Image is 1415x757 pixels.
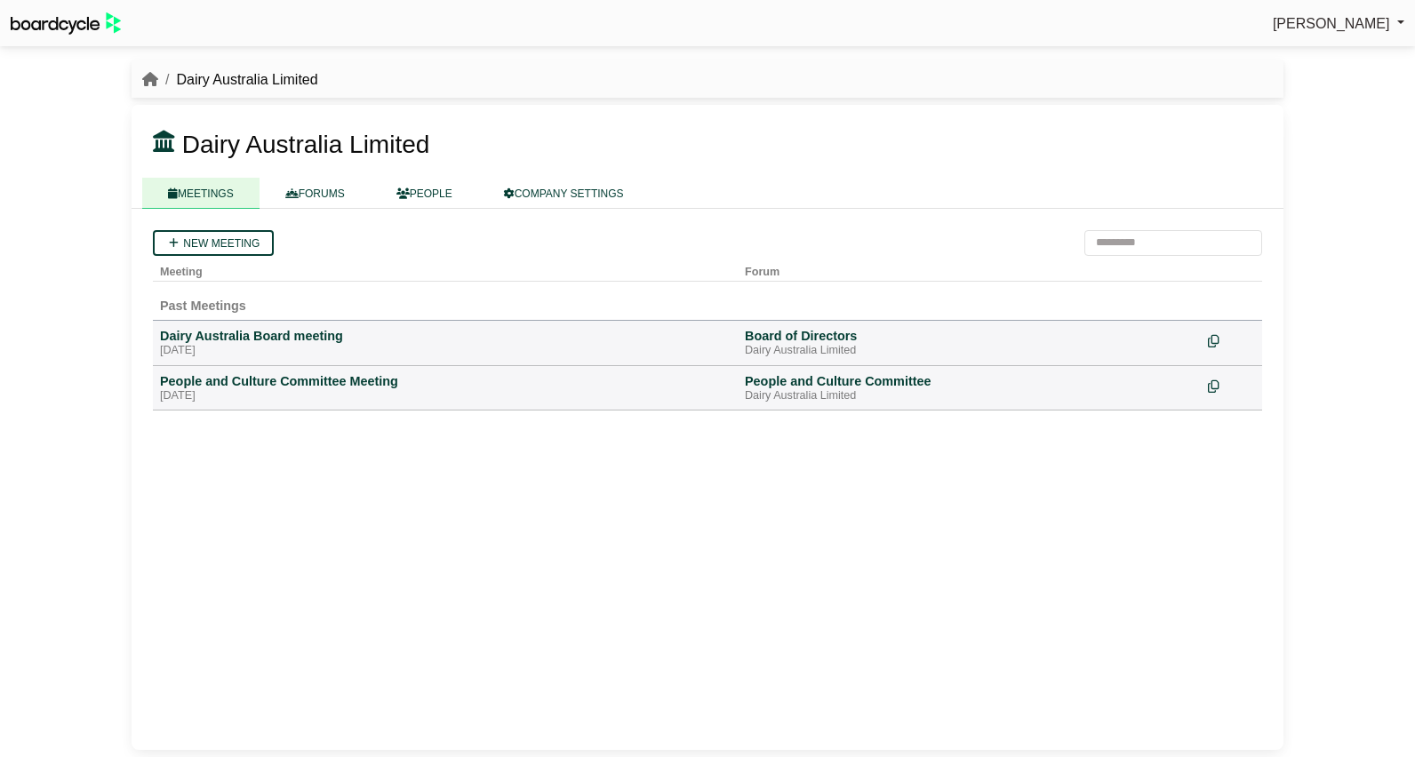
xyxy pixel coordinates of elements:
div: [DATE] [160,389,731,403]
img: BoardcycleBlackGreen-aaafeed430059cb809a45853b8cf6d952af9d84e6e89e1f1685b34bfd5cb7d64.svg [11,12,121,35]
a: COMPANY SETTINGS [478,178,650,209]
div: Dairy Australia Limited [745,344,1194,358]
th: Meeting [153,256,738,282]
li: Dairy Australia Limited [158,68,318,92]
div: People and Culture Committee [745,373,1194,389]
div: Make a copy [1208,328,1255,352]
div: People and Culture Committee Meeting [160,373,731,389]
a: [PERSON_NAME] [1273,12,1404,36]
div: Dairy Australia Board meeting [160,328,731,344]
a: Board of Directors Dairy Australia Limited [745,328,1194,358]
div: [DATE] [160,344,731,358]
nav: breadcrumb [142,68,318,92]
a: PEOPLE [371,178,478,209]
div: Make a copy [1208,373,1255,397]
a: New meeting [153,230,274,256]
a: People and Culture Committee Dairy Australia Limited [745,373,1194,403]
span: Dairy Australia Limited [182,131,430,158]
th: Forum [738,256,1201,282]
a: FORUMS [260,178,371,209]
div: Board of Directors [745,328,1194,344]
a: People and Culture Committee Meeting [DATE] [160,373,731,403]
a: MEETINGS [142,178,260,209]
a: Dairy Australia Board meeting [DATE] [160,328,731,358]
span: [PERSON_NAME] [1273,16,1390,31]
span: Past Meetings [160,299,246,313]
div: Dairy Australia Limited [745,389,1194,403]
